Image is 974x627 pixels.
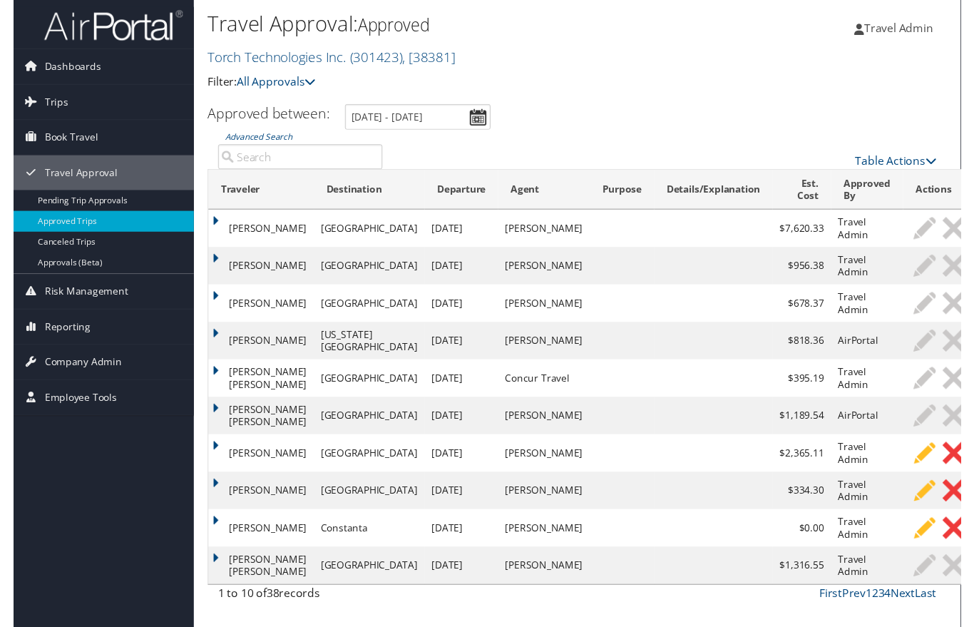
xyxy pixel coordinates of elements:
[498,254,593,292] td: [PERSON_NAME]
[926,454,948,477] img: ta-modify.png
[423,485,498,524] td: [DATE]
[346,49,400,68] span: ( 301423 )
[400,49,454,68] span: , [ 38381 ]
[32,391,106,427] span: Employee Tools
[200,562,309,601] td: [PERSON_NAME] [PERSON_NAME]
[781,292,841,331] td: $678.37
[841,485,915,524] td: Travel Admin
[498,562,593,601] td: [PERSON_NAME]
[781,215,841,254] td: $7,620.33
[841,292,915,331] td: Travel Admin
[829,602,852,618] a: First
[865,7,960,50] a: Travel Admin
[866,158,949,173] a: Table Actions
[922,531,952,554] a: Modify
[781,524,841,562] td: $0.00
[217,135,287,147] a: Advanced Search
[781,254,841,292] td: $956.38
[922,454,952,477] a: Modify
[32,282,118,317] span: Risk Management
[423,215,498,254] td: [DATE]
[781,447,841,485] td: $2,365.11
[309,292,423,331] td: [GEOGRAPHIC_DATA]
[852,602,876,618] a: Prev
[200,9,707,39] h1: Travel Approval:
[309,408,423,447] td: [GEOGRAPHIC_DATA]
[659,175,781,215] th: Details/Explanation
[498,524,593,562] td: [PERSON_NAME]
[423,524,498,562] td: [DATE]
[200,485,309,524] td: [PERSON_NAME]
[841,254,915,292] td: Travel Admin
[926,300,948,323] img: ta-modify-inactive.png
[200,369,309,408] td: [PERSON_NAME] [PERSON_NAME]
[423,292,498,331] td: [DATE]
[922,377,952,400] a: Modify
[841,175,915,215] th: Approved By: activate to sort column ascending
[309,562,423,601] td: [GEOGRAPHIC_DATA]
[210,148,379,174] input: Advanced Search
[200,215,309,254] td: [PERSON_NAME]
[200,524,309,562] td: [PERSON_NAME]
[498,485,593,524] td: [PERSON_NAME]
[423,331,498,369] td: [DATE]
[926,262,948,285] img: ta-modify-inactive.png
[32,51,90,86] span: Dashboards
[922,300,952,323] a: Modify
[200,175,309,215] th: Traveler: activate to sort column ascending
[260,602,273,618] span: 38
[926,416,948,439] img: ta-modify-inactive.png
[309,524,423,562] td: Constanta
[498,292,593,331] td: [PERSON_NAME]
[926,570,948,593] img: ta-modify-inactive.png
[200,254,309,292] td: [PERSON_NAME]
[841,408,915,447] td: AirPortal
[200,75,707,93] p: Filter:
[498,175,593,215] th: Agent
[926,531,948,554] img: ta-modify.png
[498,215,593,254] td: [PERSON_NAME]
[896,602,902,618] a: 4
[200,292,309,331] td: [PERSON_NAME]
[309,254,423,292] td: [GEOGRAPHIC_DATA]
[922,339,952,362] a: Modify
[902,602,927,618] a: Next
[200,408,309,447] td: [PERSON_NAME] [PERSON_NAME]
[309,369,423,408] td: [GEOGRAPHIC_DATA]
[922,416,952,439] a: Modify
[841,215,915,254] td: Travel Admin
[876,602,883,618] a: 1
[498,447,593,485] td: [PERSON_NAME]
[423,175,498,215] th: Departure: activate to sort column ascending
[841,369,915,408] td: Travel Admin
[200,107,325,126] h3: Approved between:
[841,524,915,562] td: Travel Admin
[781,485,841,524] td: $334.30
[200,447,309,485] td: [PERSON_NAME]
[781,175,841,215] th: Est. Cost: activate to sort column ascending
[309,215,423,254] td: [GEOGRAPHIC_DATA]
[309,447,423,485] td: [GEOGRAPHIC_DATA]
[926,493,948,516] img: ta-modify.png
[354,14,428,37] small: Approved
[32,123,87,159] span: Book Travel
[423,562,498,601] td: [DATE]
[927,602,949,618] a: Last
[32,87,56,123] span: Trips
[32,160,107,195] span: Travel Approval
[210,601,379,626] div: 1 to 10 of records
[841,331,915,369] td: AirPortal
[781,408,841,447] td: $1,189.54
[31,9,174,43] img: airportal-logo.png
[781,562,841,601] td: $1,316.55
[498,369,593,408] td: Concur Travel
[841,562,915,601] td: Travel Admin
[498,331,593,369] td: [PERSON_NAME]
[781,331,841,369] td: $818.36
[309,175,423,215] th: Destination: activate to sort column ascending
[781,369,841,408] td: $395.19
[32,318,79,354] span: Reporting
[309,331,423,369] td: [US_STATE][GEOGRAPHIC_DATA]
[423,254,498,292] td: [DATE]
[341,107,491,133] input: [DATE] - [DATE]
